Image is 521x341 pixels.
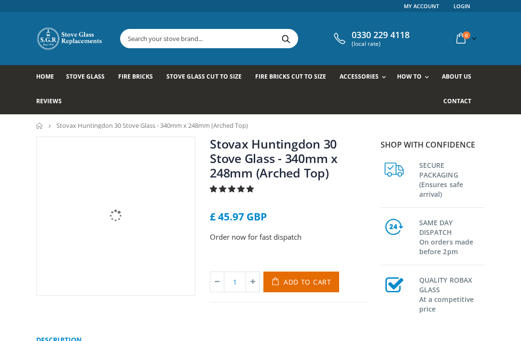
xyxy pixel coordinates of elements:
[121,29,386,48] input: Search your stove brand...
[443,97,471,105] span: Contact
[442,72,471,81] span: About us
[340,65,391,90] a: Accessories
[463,31,470,39] span: 0
[263,272,339,292] button: Add to Cart
[275,29,297,48] button: Search
[118,65,160,90] a: Fire Bricks
[36,123,43,129] a: Home
[36,90,69,114] a: Reviews
[419,159,485,199] h3: SECURE PACKAGING (Ensures safe arrival)
[255,65,333,90] a: Fire Bricks Cut To Size
[340,72,379,81] span: Accessories
[36,65,61,90] a: Home
[442,65,479,90] a: About us
[210,184,256,193] span: 5.00 stars
[255,72,326,81] span: Fire Bricks Cut To Size
[443,90,479,114] a: Contact
[419,273,485,314] h3: QUALITY ROBAX GLASS At a competitive price
[419,216,485,257] h3: SAME DAY DISPATCH On orders made before 2pm
[452,29,479,48] a: 0
[66,65,112,90] a: Stove Glass
[210,210,267,223] span: £ 45.97 GBP
[36,27,104,51] img: Stove Glass Replacement
[284,277,331,286] span: Add to Cart
[210,136,338,181] a: Stovax Huntingdon 30 Stove Glass - 340mm x 248mm (Arched Top)
[66,72,105,81] span: Stove Glass
[166,72,241,81] span: Stove Glass Cut To Size
[36,97,62,105] span: Reviews
[118,72,153,81] span: Fire Bricks
[36,72,54,81] span: Home
[56,121,248,130] span: Stovax Huntingdon 30 Stove Glass - 340mm x 248mm (Arched Top)
[397,65,434,90] a: How To
[381,139,485,150] p: Shop with confidence
[210,232,369,243] p: Order now for fast dispatch
[166,65,248,90] a: Stove Glass Cut To Size
[397,72,422,81] span: How To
